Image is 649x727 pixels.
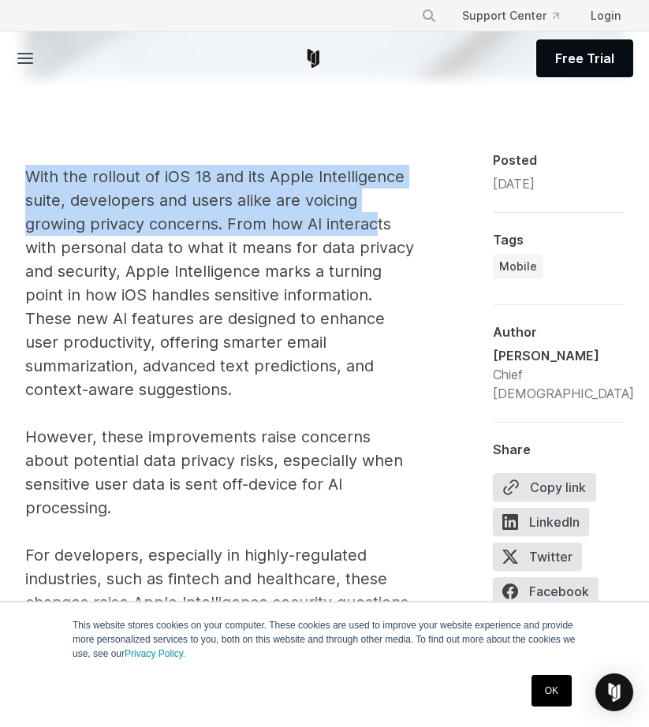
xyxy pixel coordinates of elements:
a: Login [578,2,633,30]
div: Chief [DEMOGRAPHIC_DATA] [493,365,634,403]
a: Corellium Home [304,49,323,68]
button: Search [415,2,443,30]
span: [DATE] [493,176,535,192]
a: Support Center [449,2,572,30]
a: OK [532,675,572,706]
a: Mobile [493,254,543,279]
a: Free Trial [536,39,633,77]
span: Twitter [493,542,582,571]
span: Free Trial [555,49,614,68]
span: Mobile [499,259,537,274]
a: LinkedIn [493,508,599,542]
a: Facebook [493,577,608,612]
div: Author [493,324,624,340]
div: Tags [493,232,624,248]
span: LinkedIn [493,508,589,536]
div: Share [493,442,624,457]
a: Twitter [493,542,591,577]
div: Navigation Menu [408,2,633,30]
a: Privacy Policy. [125,648,185,659]
button: Copy link [493,473,596,501]
div: [PERSON_NAME] [493,346,634,365]
div: Open Intercom Messenger [595,673,633,711]
p: This website stores cookies on your computer. These cookies are used to improve your website expe... [73,618,576,661]
div: Posted [493,152,624,168]
span: Facebook [493,577,599,606]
